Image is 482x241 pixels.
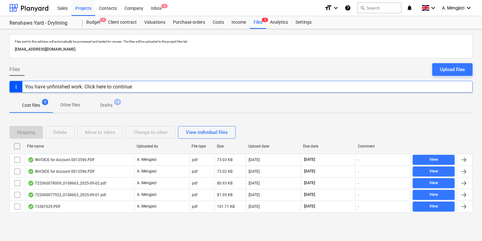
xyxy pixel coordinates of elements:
[360,5,365,10] span: search
[250,16,266,29] div: Files
[137,157,157,162] p: A. Mengjezi
[450,211,482,241] iframe: Chat Widget
[22,102,40,109] p: Cost files
[100,102,112,109] p: Drafts
[137,169,157,174] p: A. Mengjezi
[186,128,228,136] div: View individual files
[217,193,232,197] div: 81.05 KB
[137,144,186,148] div: Uploaded by
[15,39,467,44] p: Files sent to this address will automatically be processed and tested for viruses. The files will...
[137,192,157,197] p: A. Mengjezi
[28,181,34,186] div: OCR finished
[28,181,106,186] div: 722060078009_0108663_2025-09-02.pdf
[303,169,316,174] span: [DATE]
[27,144,132,148] div: File name
[249,181,260,185] div: [DATE]
[83,16,104,29] div: Budget
[217,169,232,174] div: 73.02 KB
[83,16,104,29] a: Budget1
[169,16,209,29] a: Purchase orders
[217,181,232,185] div: 80.93 KB
[104,16,141,29] a: Client contract
[266,16,292,29] a: Analytics
[303,157,316,162] span: [DATE]
[429,4,437,12] i: keyboard_arrow_down
[192,193,198,197] div: pdf
[345,4,351,12] i: Knowledge base
[249,204,260,209] div: [DATE]
[249,158,260,162] div: [DATE]
[161,4,168,8] span: 2
[28,192,106,197] div: 722060077922_0108663_2025-09-01.pdf
[432,63,473,76] button: Upload files
[25,84,132,90] div: You have unfinished work. Click here to continue
[28,204,34,209] div: OCR finished
[292,16,315,29] a: Settings
[249,193,260,197] div: [DATE]
[137,204,157,209] p: A. Mengjezi
[358,193,359,197] div: -
[429,203,438,210] div: View
[192,204,198,209] div: pdf
[303,204,316,209] span: [DATE]
[28,169,95,174] div: INVOICE for Account 0013596.PDF
[413,190,455,200] button: View
[217,144,243,148] div: Size
[28,169,34,174] div: OCR finished
[413,155,455,165] button: View
[324,4,332,12] i: format_size
[28,204,61,209] div: 15387629.PDF
[114,99,121,105] span: 18
[250,16,266,29] a: Files5
[413,202,455,212] button: View
[141,16,169,29] a: Valuations
[465,4,473,12] i: keyboard_arrow_down
[358,144,408,148] div: Comment
[9,20,75,27] div: Renshaws Yard - Drylining
[28,157,95,162] div: INVOICE for Account 0013596.PDF
[9,66,20,73] span: Files
[442,5,464,10] span: A. Mengjezi
[429,156,438,163] div: View
[262,18,268,22] span: 5
[217,158,232,162] div: 73.03 KB
[100,18,106,22] span: 1
[15,46,467,53] p: [EMAIL_ADDRESS][DOMAIN_NAME]
[358,158,359,162] div: -
[248,144,298,148] div: Upload date
[192,169,198,174] div: pdf
[42,99,48,105] span: 5
[358,181,359,185] div: -
[358,169,359,174] div: -
[192,144,212,148] div: File type
[429,191,438,198] div: View
[28,192,34,197] div: OCR finished
[209,16,228,29] a: Costs
[60,102,80,108] p: Other files
[303,144,353,148] div: Due date
[406,4,413,12] i: notifications
[303,192,316,197] span: [DATE]
[358,204,359,209] div: -
[249,169,260,174] div: [DATE]
[192,158,198,162] div: pdf
[178,126,236,139] button: View individual files
[228,16,250,29] a: Income
[413,166,455,177] button: View
[357,3,401,13] button: Search
[28,157,34,162] div: OCR finished
[303,180,316,186] span: [DATE]
[217,204,235,209] div: 101.71 KB
[429,179,438,187] div: View
[440,65,465,74] div: Upload files
[413,178,455,188] button: View
[192,181,198,185] div: pdf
